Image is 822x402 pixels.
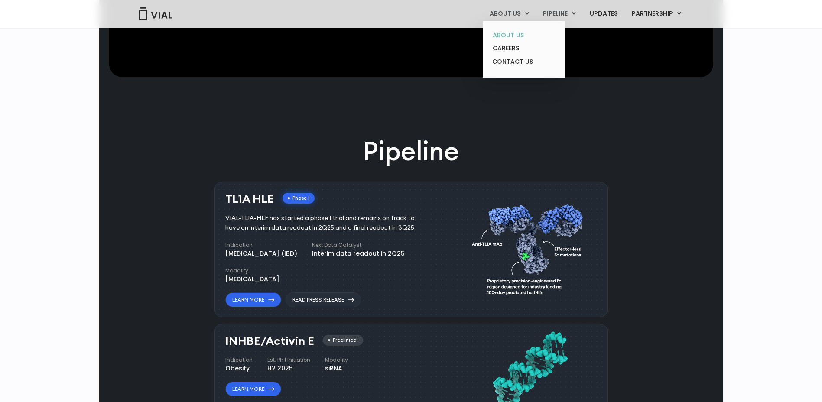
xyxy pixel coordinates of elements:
a: PIPELINEMenu Toggle [536,6,582,21]
div: [MEDICAL_DATA] (IBD) [225,249,297,258]
div: VIAL-TL1A-HLE has started a phase 1 trial and remains on track to have an interim data readout in... [225,214,428,233]
div: Phase I [283,193,315,204]
h4: Modality [225,267,279,275]
a: ABOUT USMenu Toggle [483,6,536,21]
a: CAREERS [486,42,562,55]
h4: Est. Ph I Initiation [267,356,310,364]
img: TL1A antibody diagram. [472,188,588,308]
h4: Next Data Catalyst [312,241,405,249]
h2: Pipeline [363,133,459,169]
div: [MEDICAL_DATA] [225,275,279,284]
h4: Indication [225,241,297,249]
h4: Modality [325,356,348,364]
h3: INHBE/Activin E [225,335,314,347]
div: Obesity [225,364,253,373]
a: CONTACT US [486,55,562,69]
div: H2 2025 [267,364,310,373]
img: Vial Logo [138,7,173,20]
a: Read Press Release [286,292,361,307]
h4: Indication [225,356,253,364]
div: siRNA [325,364,348,373]
a: PARTNERSHIPMenu Toggle [625,6,688,21]
div: Preclinical [323,335,363,346]
h3: TL1A HLE [225,193,274,205]
a: Learn More [225,382,281,396]
a: UPDATES [583,6,624,21]
a: ABOUT US [486,29,562,42]
div: Interim data readout in 2Q25 [312,249,405,258]
a: Learn More [225,292,281,307]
